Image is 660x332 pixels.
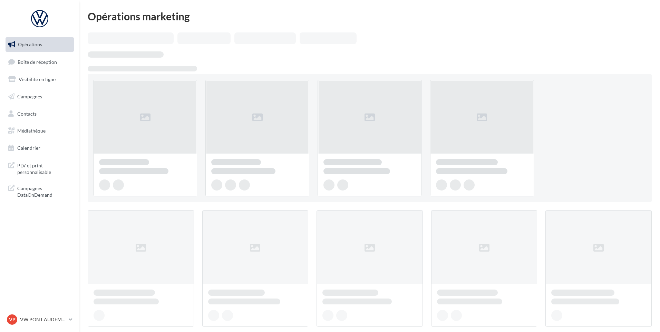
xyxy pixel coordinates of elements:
[18,59,57,65] span: Boîte de réception
[4,72,75,87] a: Visibilité en ligne
[18,41,42,47] span: Opérations
[17,184,71,198] span: Campagnes DataOnDemand
[4,37,75,52] a: Opérations
[17,145,40,151] span: Calendrier
[17,128,46,134] span: Médiathèque
[9,316,16,323] span: VP
[6,313,74,326] a: VP VW PONT AUDEMER
[4,141,75,155] a: Calendrier
[17,110,37,116] span: Contacts
[4,89,75,104] a: Campagnes
[4,158,75,178] a: PLV et print personnalisable
[88,11,652,21] div: Opérations marketing
[19,76,56,82] span: Visibilité en ligne
[4,181,75,201] a: Campagnes DataOnDemand
[17,94,42,99] span: Campagnes
[4,55,75,69] a: Boîte de réception
[20,316,66,323] p: VW PONT AUDEMER
[17,161,71,176] span: PLV et print personnalisable
[4,107,75,121] a: Contacts
[4,124,75,138] a: Médiathèque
